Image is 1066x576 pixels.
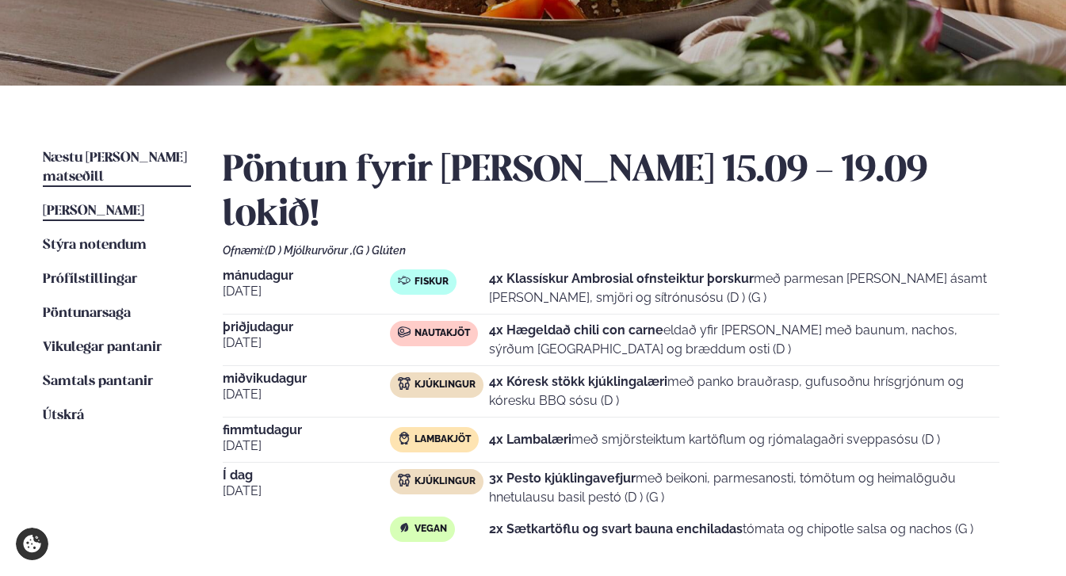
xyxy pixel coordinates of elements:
a: Pöntunarsaga [43,304,131,323]
img: chicken.svg [398,377,411,390]
a: Samtals pantanir [43,372,153,391]
span: Stýra notendum [43,238,147,252]
span: Kjúklingur [415,379,476,391]
img: Lamb.svg [398,432,411,444]
strong: 4x Klassískur Ambrosial ofnsteiktur þorskur [489,271,754,286]
h2: Pöntun fyrir [PERSON_NAME] 15.09 - 19.09 lokið! [223,149,1022,238]
strong: 4x Lambalæri [489,432,571,447]
a: Útskrá [43,406,84,425]
img: fish.svg [398,274,411,287]
p: með parmesan [PERSON_NAME] ásamt [PERSON_NAME], smjöri og sítrónusósu (D ) (G ) [489,269,1000,307]
p: eldað yfir [PERSON_NAME] með baunum, nachos, sýrðum [GEOGRAPHIC_DATA] og bræddum osti (D ) [489,321,1000,359]
span: [DATE] [223,282,389,301]
a: Cookie settings [16,528,48,560]
strong: 4x Hægeldað chili con carne [489,322,663,338]
span: Útskrá [43,409,84,422]
span: (G ) Glúten [353,244,406,257]
p: með panko brauðrasp, gufusoðnu hrísgrjónum og kóresku BBQ sósu (D ) [489,372,1000,410]
a: Prófílstillingar [43,270,137,289]
a: Vikulegar pantanir [43,338,162,357]
span: Í dag [223,469,389,482]
strong: 2x Sætkartöflu og svart bauna enchiladas [489,521,743,536]
span: (D ) Mjólkurvörur , [265,244,353,257]
span: fimmtudagur [223,424,389,437]
span: Næstu [PERSON_NAME] matseðill [43,151,187,184]
span: mánudagur [223,269,389,282]
span: Samtals pantanir [43,375,153,388]
a: [PERSON_NAME] [43,202,144,221]
p: tómata og chipotle salsa og nachos (G ) [489,520,973,539]
div: Ofnæmi: [223,244,1022,257]
span: [DATE] [223,385,389,404]
span: [PERSON_NAME] [43,204,144,218]
span: Pöntunarsaga [43,307,131,320]
span: miðvikudagur [223,372,389,385]
p: með smjörsteiktum kartöflum og rjómalagaðri sveppasósu (D ) [489,430,940,449]
img: chicken.svg [398,474,411,486]
span: Nautakjöt [415,327,470,340]
a: Stýra notendum [43,236,147,255]
strong: 4x Kóresk stökk kjúklingalæri [489,374,667,389]
strong: 3x Pesto kjúklingavefjur [489,471,636,486]
span: Prófílstillingar [43,273,137,286]
span: Kjúklingur [415,475,476,488]
span: Lambakjöt [415,433,471,446]
span: [DATE] [223,437,389,456]
span: [DATE] [223,482,389,501]
span: þriðjudagur [223,321,389,334]
span: Fiskur [415,276,449,288]
img: Vegan.svg [398,521,411,534]
span: [DATE] [223,334,389,353]
img: beef.svg [398,326,411,338]
span: Vikulegar pantanir [43,341,162,354]
p: með beikoni, parmesanosti, tómötum og heimalöguðu hnetulausu basil pestó (D ) (G ) [489,469,1000,507]
span: Vegan [415,523,447,536]
a: Næstu [PERSON_NAME] matseðill [43,149,191,187]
